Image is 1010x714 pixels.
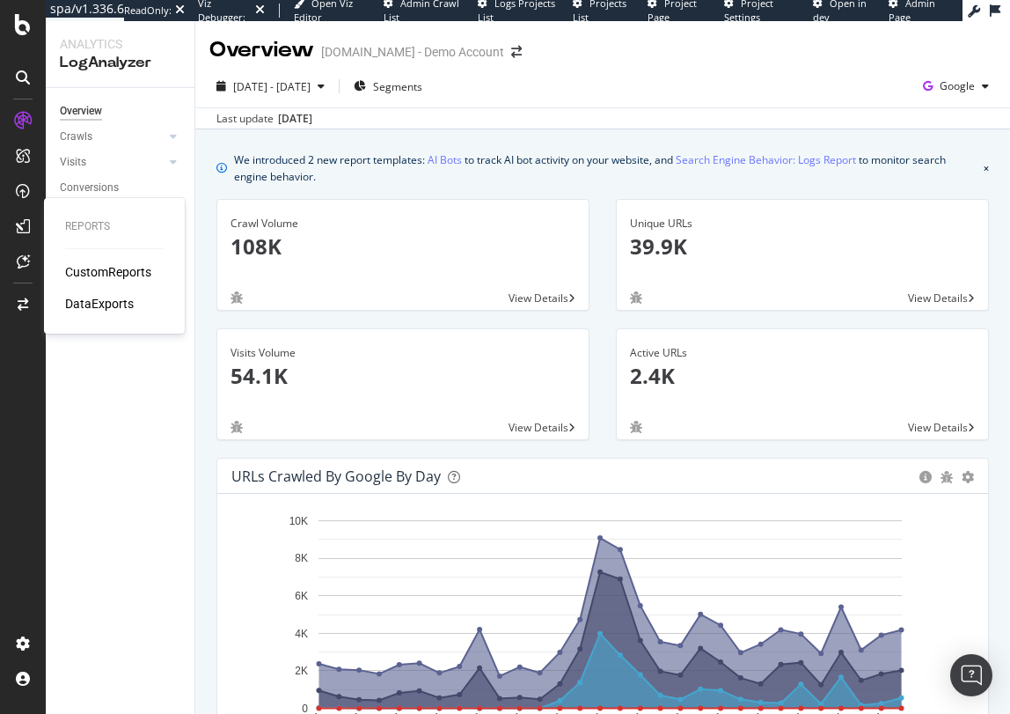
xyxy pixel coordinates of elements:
text: 8K [295,553,308,565]
div: [DOMAIN_NAME] - Demo Account [321,43,504,61]
text: 4K [295,628,308,640]
div: Unique URLs [630,216,975,232]
button: Google [916,72,996,100]
text: 6K [295,590,308,602]
span: Segments [373,79,422,94]
button: close banner [979,147,993,188]
a: Crawls [60,128,165,146]
p: 39.9K [630,232,975,261]
div: Last update [216,111,312,127]
div: Visits [60,153,86,172]
p: 2.4K [630,361,975,391]
span: Google [940,78,975,93]
div: LogAnalyzer [60,53,180,73]
div: bug [231,291,243,304]
span: [DATE] - [DATE] [233,79,311,94]
div: Overview [60,102,102,121]
div: arrow-right-arrow-left [511,46,522,58]
div: Open Intercom Messenger [950,654,992,696]
p: 108K [231,232,575,261]
a: Search Engine Behavior: Logs Report [676,151,856,169]
div: gear [962,471,974,483]
div: ReadOnly: [124,4,172,18]
div: bug [231,421,243,433]
div: Crawl Volume [231,216,575,232]
div: Visits Volume [231,345,575,361]
button: [DATE] - [DATE] [209,72,332,100]
a: CustomReports [65,263,151,281]
span: View Details [509,420,568,435]
span: View Details [509,291,568,305]
p: 54.1K [231,361,575,391]
div: info banner [216,151,989,185]
a: Overview [60,102,182,121]
text: 2K [295,665,308,677]
div: bug [630,421,642,433]
button: Segments [347,72,429,100]
a: Conversions [60,179,182,197]
a: Visits [60,153,165,172]
div: Analytics [60,35,180,53]
text: 10K [289,515,308,527]
div: bug [940,471,953,483]
div: bug [630,291,642,304]
div: Crawls [60,128,92,146]
div: Overview [209,35,314,65]
span: View Details [908,291,968,305]
a: AI Bots [428,151,462,169]
a: DataExports [65,295,134,313]
span: View Details [908,420,968,435]
div: URLs Crawled by Google by day [231,467,441,485]
div: Active URLs [630,345,975,361]
div: Conversions [60,179,119,197]
div: Reports [65,219,164,234]
div: circle-info [919,471,932,483]
div: [DATE] [278,111,312,127]
div: We introduced 2 new report templates: to track AI bot activity on your website, and to monitor se... [234,151,977,185]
